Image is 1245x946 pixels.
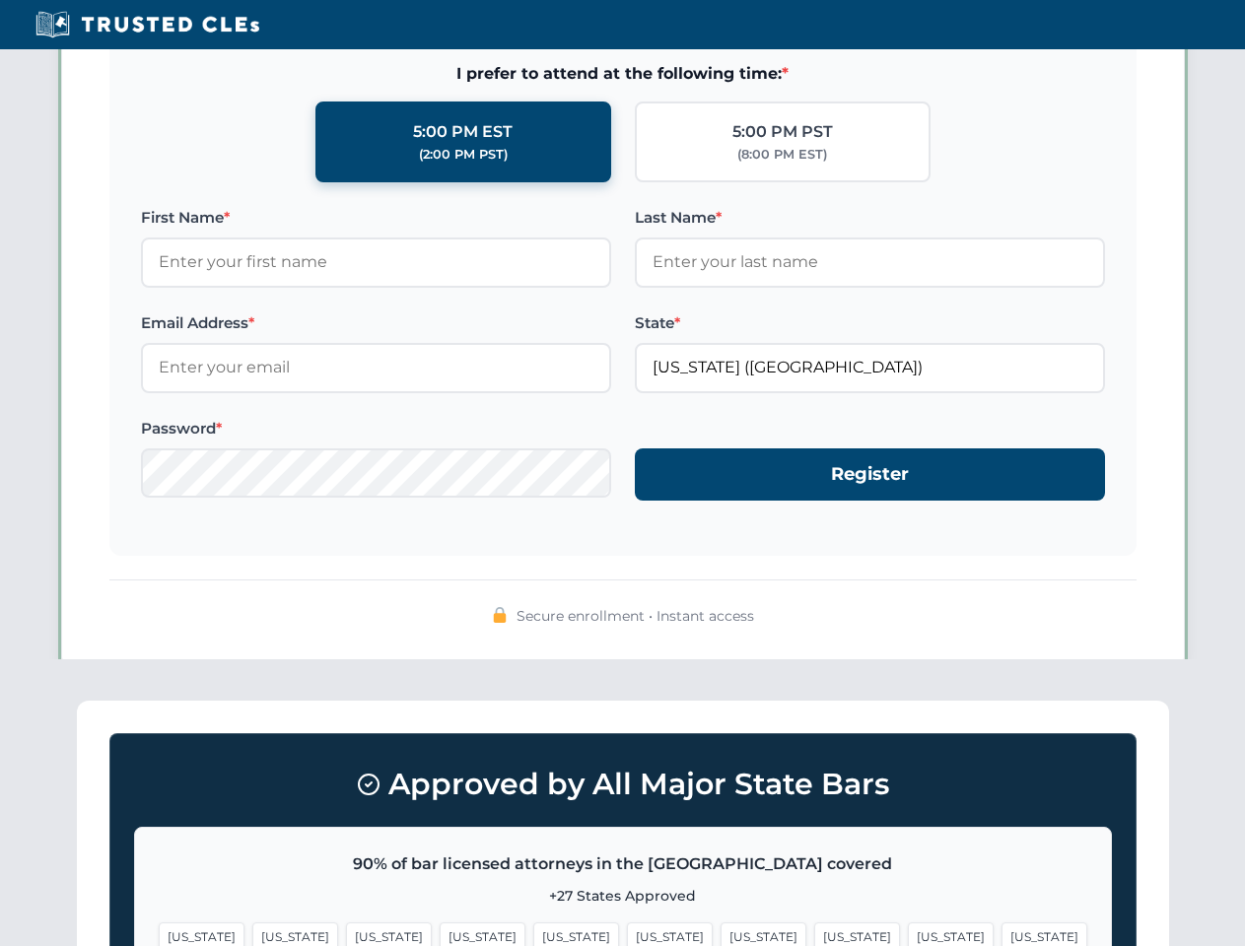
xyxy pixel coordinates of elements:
[159,851,1087,877] p: 90% of bar licensed attorneys in the [GEOGRAPHIC_DATA] covered
[141,206,611,230] label: First Name
[134,758,1112,811] h3: Approved by All Major State Bars
[635,237,1105,287] input: Enter your last name
[159,885,1087,907] p: +27 States Approved
[419,145,508,165] div: (2:00 PM PST)
[635,448,1105,501] button: Register
[517,605,754,627] span: Secure enrollment • Instant access
[732,119,833,145] div: 5:00 PM PST
[635,206,1105,230] label: Last Name
[737,145,827,165] div: (8:00 PM EST)
[141,311,611,335] label: Email Address
[141,417,611,440] label: Password
[492,607,508,623] img: 🔒
[141,343,611,392] input: Enter your email
[635,343,1105,392] input: Florida (FL)
[30,10,265,39] img: Trusted CLEs
[635,311,1105,335] label: State
[413,119,513,145] div: 5:00 PM EST
[141,237,611,287] input: Enter your first name
[141,61,1105,87] span: I prefer to attend at the following time:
